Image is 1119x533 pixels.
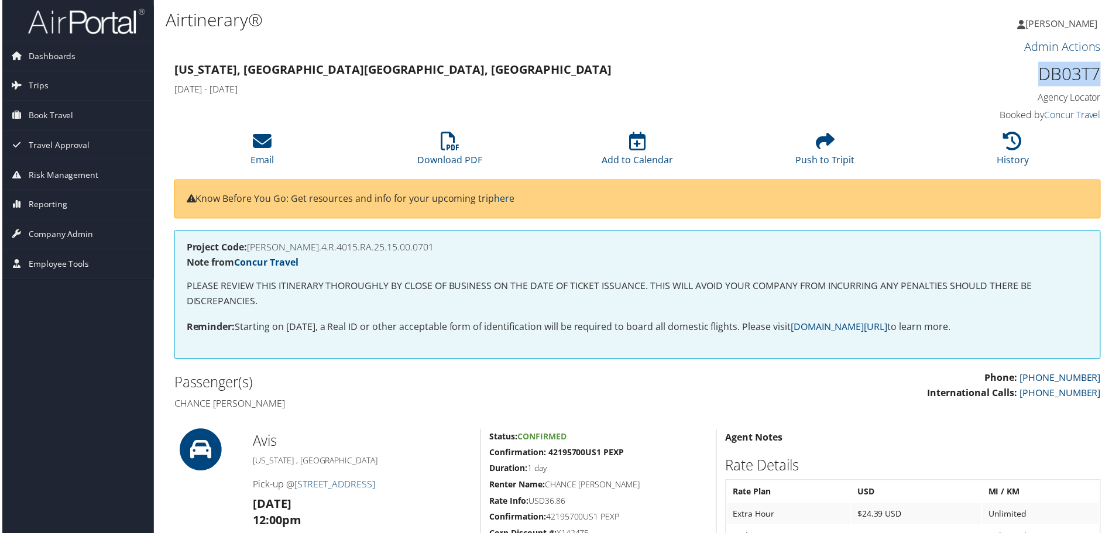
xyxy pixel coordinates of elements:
h2: Rate Details [726,458,1103,477]
h5: 42195700US1 PEXP [489,513,708,525]
strong: Phone: [987,373,1020,386]
a: Download PDF [417,139,482,167]
a: [DOMAIN_NAME][URL] [792,322,889,335]
a: [PERSON_NAME] [1020,6,1112,41]
h5: USD36.86 [489,497,708,509]
h4: Agency Locator [884,91,1103,104]
p: PLEASE REVIEW THIS ITINERARY THOROUGHLY BY CLOSE OF BUSINESS ON THE DATE OF TICKET ISSUANCE. THIS... [185,280,1091,310]
a: Concur Travel [233,257,297,270]
strong: Reminder: [185,322,234,335]
span: Risk Management [26,161,97,190]
h2: Passenger(s) [173,374,629,394]
strong: Renter Name: [489,481,545,492]
strong: [DATE] [252,498,290,514]
img: airportal-logo.png [26,8,143,35]
span: Trips [26,71,46,101]
span: [PERSON_NAME] [1028,17,1100,30]
strong: Confirmation: 42195700US1 PEXP [489,449,624,460]
span: Dashboards [26,42,74,71]
strong: Status: [489,432,517,443]
td: $24.39 USD [853,506,983,527]
strong: Duration: [489,465,527,476]
th: MI / KM [984,483,1101,504]
strong: Project Code: [185,242,246,255]
strong: International Calls: [929,388,1020,401]
span: Book Travel [26,101,71,130]
td: Extra Hour [728,506,852,527]
a: [PHONE_NUMBER] [1022,373,1103,386]
a: Email [249,139,273,167]
h5: [US_STATE] , [GEOGRAPHIC_DATA] [252,457,471,469]
span: Employee Tools [26,250,87,280]
td: Unlimited [984,506,1101,527]
h2: Avis [252,432,471,452]
span: Reporting [26,191,65,220]
strong: Agent Notes [726,432,784,445]
h4: [PERSON_NAME].4.R.4015.RA.25.15.00.0701 [185,243,1091,253]
span: Travel Approval [26,131,88,160]
h4: Booked by [884,109,1103,122]
span: Confirmed [517,432,567,443]
strong: Note from [185,257,297,270]
th: USD [853,483,983,504]
h5: 1 day [489,465,708,476]
a: Push to Tripit [797,139,856,167]
a: [PHONE_NUMBER] [1022,388,1103,401]
h5: CHANCE [PERSON_NAME] [489,481,708,493]
a: here [494,193,514,206]
a: Add to Calendar [602,139,674,167]
p: Know Before You Go: Get resources and info for your upcoming trip [185,192,1091,208]
strong: [US_STATE], [GEOGRAPHIC_DATA] [GEOGRAPHIC_DATA], [GEOGRAPHIC_DATA] [173,62,612,78]
span: Company Admin [26,221,91,250]
h4: Chance [PERSON_NAME] [173,398,629,411]
a: [STREET_ADDRESS] [293,480,375,493]
strong: Rate Info: [489,497,528,508]
strong: Confirmation: [489,513,546,524]
h4: [DATE] - [DATE] [173,83,866,96]
h1: DB03T7 [884,62,1103,87]
th: Rate Plan [728,483,852,504]
a: Admin Actions [1027,39,1103,54]
a: History [999,139,1031,167]
h1: Airtinerary® [164,8,796,32]
a: Concur Travel [1046,109,1103,122]
h4: Pick-up @ [252,480,471,493]
strong: 12:00pm [252,514,300,530]
p: Starting on [DATE], a Real ID or other acceptable form of identification will be required to boar... [185,321,1091,336]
